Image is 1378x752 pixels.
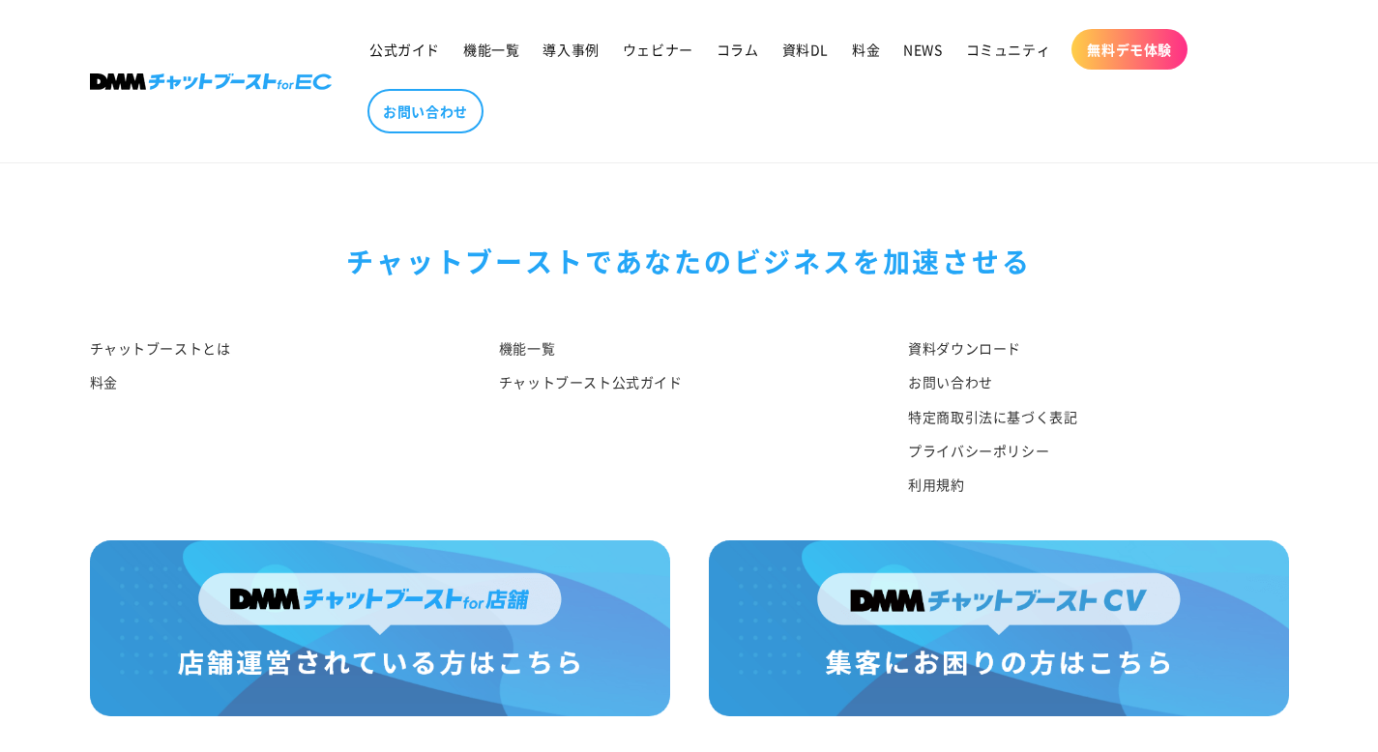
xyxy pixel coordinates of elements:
a: 資料ダウンロード [908,336,1021,365]
span: 無料デモ体験 [1087,41,1172,58]
a: 料金 [840,29,892,70]
span: コラム [717,41,759,58]
a: 機能一覧 [452,29,531,70]
a: ウェビナー [611,29,705,70]
span: お問い合わせ [383,102,468,120]
span: NEWS [903,41,942,58]
a: 資料DL [771,29,840,70]
span: 資料DL [782,41,829,58]
span: 公式ガイド [369,41,440,58]
span: 料金 [852,41,880,58]
a: 無料デモ体験 [1071,29,1187,70]
span: 機能一覧 [463,41,519,58]
a: お問い合わせ [908,365,993,399]
a: 公式ガイド [358,29,452,70]
a: チャットブースト公式ガイド [499,365,683,399]
img: 集客にお困りの方はこちら [709,540,1289,716]
a: チャットブーストとは [90,336,231,365]
a: 利用規約 [908,468,964,502]
span: ウェビナー [623,41,693,58]
span: コミュニティ [966,41,1051,58]
img: 店舗運営されている方はこちら [90,540,670,716]
a: 機能一覧 [499,336,555,365]
a: コミュニティ [954,29,1063,70]
a: 導入事例 [531,29,610,70]
a: 料金 [90,365,118,399]
a: 特定商取引法に基づく表記 [908,400,1077,434]
a: NEWS [892,29,953,70]
div: チャットブーストで あなたのビジネスを加速させる [90,237,1289,285]
span: 導入事例 [542,41,599,58]
a: コラム [705,29,771,70]
img: 株式会社DMM Boost [90,73,332,90]
a: プライバシーポリシー [908,434,1049,468]
a: お問い合わせ [367,89,484,133]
